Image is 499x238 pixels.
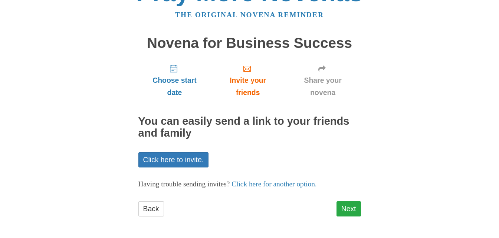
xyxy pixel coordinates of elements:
[138,152,209,167] a: Click here to invite.
[138,35,361,51] h1: Novena for Business Success
[146,74,204,99] span: Choose start date
[138,180,230,188] span: Having trouble sending invites?
[218,74,277,99] span: Invite your friends
[232,180,317,188] a: Click here for another option.
[138,201,164,216] a: Back
[337,201,361,216] a: Next
[138,115,361,139] h2: You can easily send a link to your friends and family
[211,58,285,102] a: Invite your friends
[138,58,211,102] a: Choose start date
[292,74,354,99] span: Share your novena
[175,11,324,19] a: The original novena reminder
[285,58,361,102] a: Share your novena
